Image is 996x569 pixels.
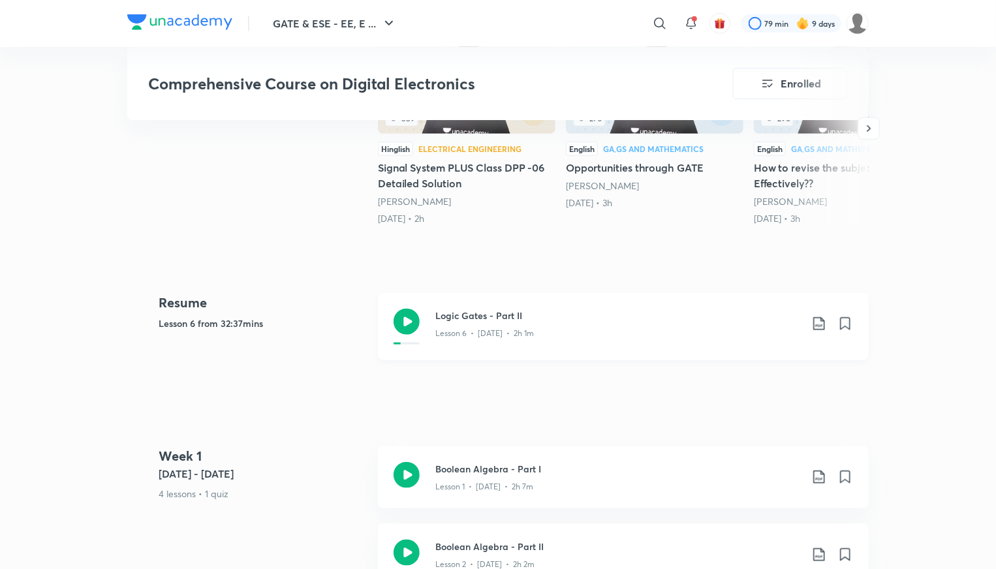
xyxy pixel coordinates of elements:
a: How to revise the subject Effectively?? [754,32,931,225]
img: avatar [714,18,726,29]
div: 24th May • 2h [378,212,555,225]
button: GATE & ESE - EE, E ... [265,10,405,37]
div: Hinglish [378,142,413,156]
img: streak [796,17,809,30]
img: Rahul KD [847,12,869,35]
button: Enrolled [733,68,848,99]
h5: Opportunities through GATE [566,160,743,176]
div: English [566,142,598,156]
a: [PERSON_NAME] [754,195,827,208]
a: [PERSON_NAME] [378,195,451,208]
div: English [754,142,786,156]
h5: How to revise the subject Effectively?? [754,160,931,191]
a: Signal System PLUS Class DPP -06 Detailed Solution [378,32,555,225]
a: 270EnglishGA,GS and MathematicsOpportunities through GATE[PERSON_NAME][DATE] • 3h [566,32,743,209]
h3: Logic Gates - Part II [435,309,801,322]
h5: Signal System PLUS Class DPP -06 Detailed Solution [378,160,555,191]
a: Company Logo [127,14,232,33]
div: Electrical Engineering [418,145,521,153]
h3: Comprehensive Course on Digital Electronics [148,74,659,93]
h4: Resume [159,293,367,313]
img: Company Logo [127,14,232,30]
a: Boolean Algebra - Part ILesson 1 • [DATE] • 2h 7m [378,446,869,524]
h3: Boolean Algebra - Part I [435,462,801,476]
button: avatar [709,13,730,34]
p: 4 lessons • 1 quiz [159,487,367,500]
a: Logic Gates - Part IILesson 6 • [DATE] • 2h 1m [378,293,869,376]
a: 359HinglishElectrical EngineeringSignal System PLUS Class DPP -06 Detailed Solution[PERSON_NAME][... [378,32,555,225]
h3: Boolean Algebra - Part II [435,540,801,553]
div: Vishal Soni [566,179,743,192]
div: Vishal Soni [378,195,555,208]
h5: Lesson 6 from 32:37mins [159,316,367,330]
p: Lesson 6 • [DATE] • 2h 1m [435,328,534,339]
div: Vishal Soni [754,195,931,208]
h5: [DATE] - [DATE] [159,466,367,482]
p: Lesson 1 • [DATE] • 2h 7m [435,481,533,493]
div: 30th Apr • 3h [566,196,743,209]
h4: Week 1 [159,446,367,466]
div: GA,GS and Mathematics [603,145,704,153]
div: 30th Apr • 3h [754,212,931,225]
a: [PERSON_NAME] [566,179,639,192]
a: 296EnglishGA,GS and MathematicsHow to revise the subject Effectively??[PERSON_NAME][DATE] • 3h [754,32,931,225]
a: Opportunities through GATE [566,32,743,209]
